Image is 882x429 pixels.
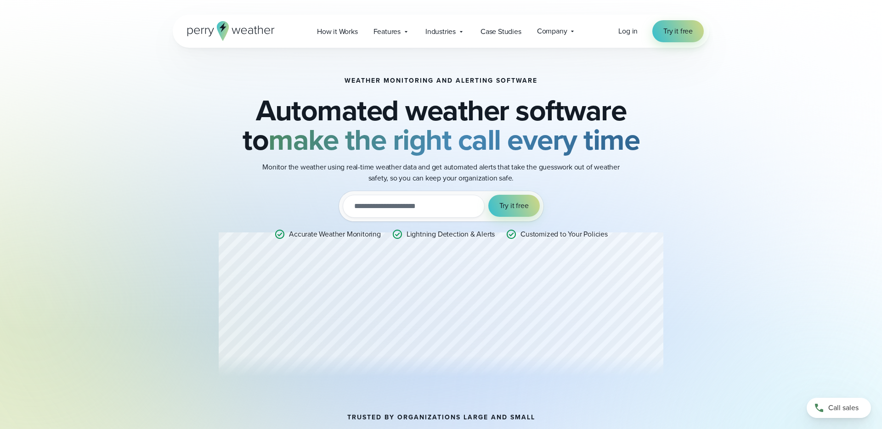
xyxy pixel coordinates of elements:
span: How it Works [317,26,358,37]
h2: Automated weather software to [219,96,663,154]
button: Try it free [488,195,540,217]
span: Industries [425,26,456,37]
a: Case Studies [473,22,529,41]
p: Lightning Detection & Alerts [407,229,495,240]
strong: make the right call every time [268,118,639,161]
h3: TRUSTED BY ORGANIZATIONS LARGE AND SMALL [347,414,535,421]
p: Customized to Your Policies [520,229,608,240]
span: Features [373,26,401,37]
span: Log in [618,26,638,36]
h1: Weather Monitoring and Alerting Software [345,77,537,85]
a: How it Works [309,22,366,41]
span: Company [537,26,567,37]
span: Call sales [828,402,859,413]
span: Case Studies [481,26,521,37]
p: Accurate Weather Monitoring [289,229,381,240]
a: Try it free [652,20,704,42]
p: Monitor the weather using real-time weather data and get automated alerts that take the guesswork... [257,162,625,184]
span: Try it free [499,200,529,211]
a: Call sales [807,398,871,418]
span: Try it free [663,26,693,37]
a: Log in [618,26,638,37]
